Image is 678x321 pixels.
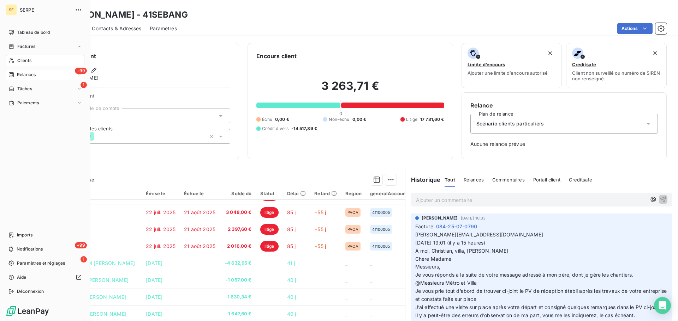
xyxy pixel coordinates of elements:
[275,116,289,123] span: 0,00 €
[370,311,372,317] span: _
[345,311,347,317] span: _
[262,116,272,123] span: Échu
[43,52,230,60] h6: Informations client
[291,125,317,132] span: -14 517,89 €
[260,191,279,196] div: Statut
[468,70,548,76] span: Ajouter une limite d’encours autorisé
[146,277,162,283] span: [DATE]
[445,177,455,183] span: Tout
[533,177,560,183] span: Portail client
[314,226,326,232] span: +55 j
[146,191,176,196] div: Émise le
[287,209,296,215] span: 85 j
[566,43,667,88] button: CreditsafeClient non surveillé ou numéro de SIREN non renseigné.
[224,191,252,196] div: Solde dû
[415,256,452,262] span: Chère Madame
[17,288,44,295] span: Déconnexion
[569,177,593,183] span: Creditsafe
[260,207,279,218] span: litige
[370,191,412,196] div: generalAccountId
[415,272,634,278] span: Je vous réponds à la suite de votre message adressé à mon père, dont je gère les chantiers.
[184,243,215,249] span: 21 août 2025
[150,25,177,32] span: Paramètres
[17,274,26,280] span: Aide
[464,177,484,183] span: Relances
[224,277,252,284] span: -1 057,00 €
[17,86,32,92] span: Tâches
[314,191,337,196] div: Retard
[17,72,36,78] span: Relances
[422,215,458,221] span: [PERSON_NAME]
[470,101,658,110] h6: Relance
[461,216,486,220] span: [DATE] 10:33
[492,177,525,183] span: Commentaires
[345,294,347,300] span: _
[262,125,289,132] span: Crédit divers
[370,277,372,283] span: _
[314,209,326,215] span: +55 j
[415,264,441,270] span: Messieurs,
[415,312,635,318] span: Il y a peut-être des erreurs d’observation de ma part, vous me les indiquerez, le cas échéant.
[146,260,162,266] span: [DATE]
[6,4,17,16] div: SE
[256,79,444,100] h2: 3 263,71 €
[184,209,215,215] span: 21 août 2025
[146,209,176,215] span: 22 juil. 2025
[370,260,372,266] span: _
[345,277,347,283] span: _
[347,227,358,232] span: PACA
[62,8,188,21] h3: [PERSON_NAME] - 41SEBANG
[287,311,296,317] span: 40 j
[184,191,215,196] div: Échue le
[17,57,31,64] span: Clients
[20,7,71,13] span: SERPE
[146,243,176,249] span: 22 juil. 2025
[57,93,230,103] span: Propriétés Client
[94,133,100,140] input: Ajouter une valeur
[17,232,32,238] span: Imports
[256,52,297,60] h6: Encours client
[617,23,653,34] button: Actions
[146,226,176,232] span: 22 juil. 2025
[372,210,390,215] span: 41100005
[6,272,84,283] a: Aide
[224,209,252,216] span: 3 048,00 €
[654,297,671,314] div: Open Intercom Messenger
[405,175,441,184] h6: Historique
[224,310,252,317] span: -1 647,60 €
[415,240,486,246] span: [DATE] 19:01 (il y a 15 heures)
[146,311,162,317] span: [DATE]
[462,43,562,88] button: Limite d’encoursAjouter une limite d’encours autorisé
[92,25,141,32] span: Contacts & Adresses
[287,191,306,196] div: Délai
[224,243,252,250] span: 2 016,00 €
[17,100,39,106] span: Paiements
[347,244,358,248] span: PACA
[345,260,347,266] span: _
[17,43,35,50] span: Factures
[415,248,509,254] span: À moi, Christian, villa, [PERSON_NAME]
[81,82,87,88] span: 1
[415,280,477,286] span: @Messieurs Métro et Villa
[81,256,87,263] span: 1
[468,62,505,67] span: Limite d’encours
[260,224,279,235] span: litige
[49,260,135,266] span: SITUATION NO1M [PERSON_NAME]
[420,116,444,123] span: 17 781,60 €
[406,116,417,123] span: Litige
[17,29,50,36] span: Tableau de bord
[287,260,295,266] span: 41 j
[329,116,349,123] span: Non-échu
[146,294,162,300] span: [DATE]
[370,294,372,300] span: _
[347,210,358,215] span: PACA
[415,232,543,237] span: [PERSON_NAME][EMAIL_ADDRESS][DOMAIN_NAME]
[287,294,296,300] span: 40 j
[436,223,477,230] span: 084-25-07-0790
[372,227,390,232] span: 41100005
[75,242,87,248] span: +99
[224,226,252,233] span: 2 397,60 €
[352,116,367,123] span: 0,00 €
[75,68,87,74] span: +99
[572,70,661,81] span: Client non surveillé ou numéro de SIREN non renseigné.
